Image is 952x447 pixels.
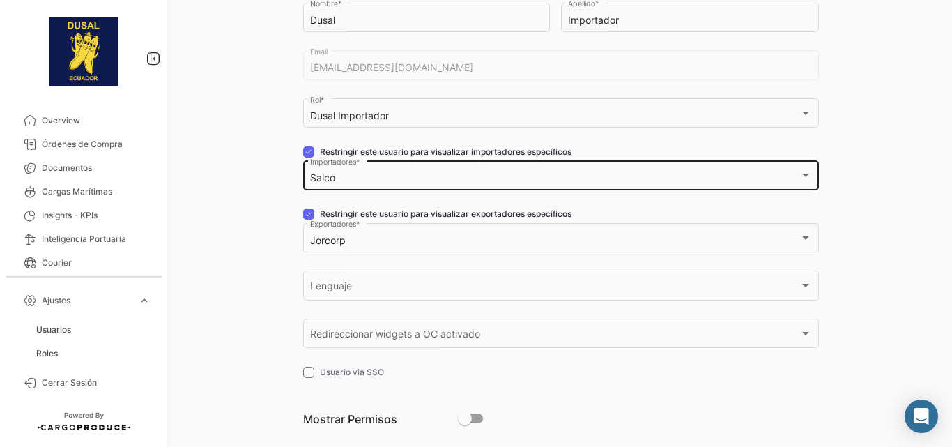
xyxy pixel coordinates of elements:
[42,185,151,198] span: Cargas Marítimas
[11,109,156,132] a: Overview
[310,109,389,121] mat-select-trigger: Dusal Importador
[42,257,151,269] span: Courier
[42,162,151,174] span: Documentos
[42,294,132,307] span: Ajustes
[138,294,151,307] span: expand_more
[310,172,335,183] mat-select-trigger: Salco
[11,180,156,204] a: Cargas Marítimas
[310,331,799,342] span: Redireccionar widgets a OC activado
[42,138,151,151] span: Órdenes de Compra
[11,132,156,156] a: Órdenes de Compra
[310,234,346,246] mat-select-trigger: Jorcorp
[320,146,571,158] span: Restringir este usuario para visualizar importadores específicos
[36,324,71,336] span: Usuarios
[49,17,118,86] img: a285b2dc-690d-45b2-9f09-4c8154f86cbc.png
[320,208,571,220] span: Restringir este usuario para visualizar exportadores específicos
[303,412,458,426] p: Mostrar Permisos
[310,282,799,294] span: Lenguaje
[42,233,151,245] span: Inteligencia Portuaria
[31,343,156,364] a: Roles
[42,377,151,389] span: Cerrar Sesión
[31,319,156,340] a: Usuarios
[11,251,156,275] a: Courier
[905,400,938,433] div: Abrir Intercom Messenger
[320,366,384,379] span: Usuario via SSO
[11,156,156,180] a: Documentos
[11,227,156,251] a: Inteligencia Portuaria
[42,114,151,127] span: Overview
[42,209,151,222] span: Insights - KPIs
[36,347,58,360] span: Roles
[11,204,156,227] a: Insights - KPIs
